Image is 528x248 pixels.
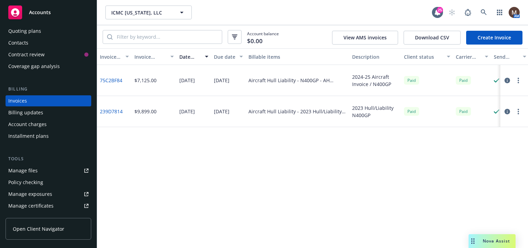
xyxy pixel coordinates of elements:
a: Manage exposures [6,189,91,200]
div: Invoice amount [134,53,166,60]
button: View AMS invoices [332,31,398,45]
div: [DATE] [214,77,229,84]
button: Download CSV [404,31,461,45]
div: Paid [404,107,419,116]
div: Manage files [8,165,38,176]
button: Invoice ID [97,48,132,65]
span: Account balance [247,31,279,43]
div: Aircraft Hull Liability - N400GP - AH F269284-00 [248,77,347,84]
div: Manage exposures [8,189,52,200]
button: Nova Assist [469,234,516,248]
div: 25 [437,7,443,13]
div: Drag to move [469,234,477,248]
a: Search [477,6,491,19]
div: Paid [404,76,419,85]
a: Accounts [6,3,91,22]
div: Billing [6,86,91,93]
span: ICMC [US_STATE], LLC [111,9,171,16]
div: Aircraft Hull Liability - 2023 Hull/Liability N400GP - GA99-B1E8C-04 [248,108,347,115]
button: Due date [211,48,246,65]
a: 239D7814 [100,108,123,115]
a: Billing updates [6,107,91,118]
div: Invoice ID [100,53,121,60]
div: Manage claims [8,212,43,223]
a: Contract review [6,49,91,60]
a: Manage certificates [6,200,91,211]
div: Invoices [8,95,27,106]
div: Date issued [179,53,201,60]
button: Date issued [177,48,211,65]
div: Contacts [8,37,28,48]
button: Invoice amount [132,48,177,65]
button: Carrier status [453,48,491,65]
a: Coverage gap analysis [6,61,91,72]
div: $7,125.00 [134,77,157,84]
div: Policy checking [8,177,43,188]
a: Contacts [6,37,91,48]
input: Filter by keyword... [113,30,222,44]
div: Due date [214,53,235,60]
a: Quoting plans [6,26,91,37]
div: Billable items [248,53,347,60]
a: Start snowing [445,6,459,19]
svg: Search [107,34,113,40]
div: [DATE] [179,77,195,84]
span: Open Client Navigator [13,225,64,232]
div: Paid [456,107,471,116]
div: 2024-25 Aircraft Invoice / N400GP [352,73,398,88]
button: Client status [401,48,453,65]
span: $0.00 [247,37,263,46]
div: Paid [456,76,471,85]
div: Carrier status [456,53,481,60]
div: [DATE] [179,108,195,115]
div: Coverage gap analysis [8,61,60,72]
a: Account charges [6,119,91,130]
a: Installment plans [6,131,91,142]
a: Policy checking [6,177,91,188]
a: Invoices [6,95,91,106]
div: Installment plans [8,131,49,142]
a: 75C2BF84 [100,77,122,84]
button: ICMC [US_STATE], LLC [105,6,192,19]
button: Billable items [246,48,349,65]
div: Account charges [8,119,47,130]
div: Billing updates [8,107,43,118]
span: Nova Assist [483,238,510,244]
a: Report a Bug [461,6,475,19]
div: Description [352,53,398,60]
a: Manage claims [6,212,91,223]
div: Manage certificates [8,200,54,211]
a: Create Invoice [466,31,522,45]
div: Client status [404,53,443,60]
img: photo [509,7,520,18]
a: Switch app [493,6,507,19]
div: Quoting plans [8,26,41,37]
button: Description [349,48,401,65]
a: Manage files [6,165,91,176]
div: [DATE] [214,108,229,115]
span: Accounts [29,10,51,15]
div: Tools [6,155,91,162]
div: 2023 Hull/Liability N400GP [352,104,398,119]
div: $9,899.00 [134,108,157,115]
div: Contract review [8,49,45,60]
div: Send result [494,53,519,60]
